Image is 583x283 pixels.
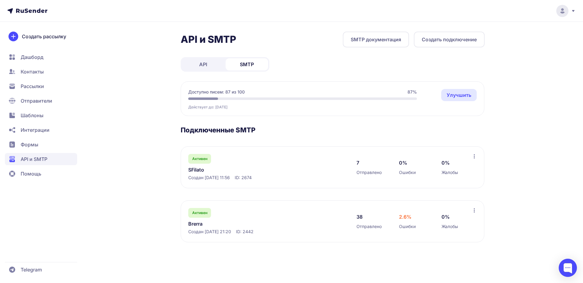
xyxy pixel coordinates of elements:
[399,159,407,166] span: 0%
[356,159,359,166] span: 7
[21,68,44,75] span: Контакты
[21,83,44,90] span: Рассылки
[188,220,313,227] a: Brerra
[192,156,207,161] span: Активен
[442,213,450,220] span: 0%
[414,32,485,47] button: Создать подключение
[236,229,254,235] span: ID: 2442
[199,61,207,68] span: API
[21,141,38,148] span: Формы
[226,58,268,70] a: SMTP
[5,264,77,276] a: Telegram
[235,175,252,181] span: ID: 2674
[399,223,416,230] span: Ошибки
[192,210,207,215] span: Активен
[188,105,227,110] span: Действует до: [DATE]
[442,223,458,230] span: Жалобы
[181,126,485,134] h3: Подключенные SMTP
[21,266,42,273] span: Telegram
[181,33,236,46] h2: API и SMTP
[240,61,254,68] span: SMTP
[407,89,417,95] span: 87%
[399,169,416,176] span: Ошибки
[21,53,43,61] span: Дашборд
[22,33,66,40] span: Создать рассылку
[188,89,245,95] span: Доступно писем: 87 из 100
[442,159,450,166] span: 0%
[21,170,41,177] span: Помощь
[21,97,52,104] span: Отправители
[442,169,458,176] span: Жалобы
[21,155,47,163] span: API и SMTP
[356,223,382,230] span: Отправлено
[188,229,231,235] span: Создан [DATE] 21:20
[356,213,363,220] span: 38
[21,126,49,134] span: Интеграции
[356,169,382,176] span: Отправлено
[188,166,313,173] a: SFilato
[182,58,224,70] a: API
[343,32,409,47] a: SMTP документация
[21,112,43,119] span: Шаблоны
[399,213,411,220] span: 2.6%
[188,175,230,181] span: Создан [DATE] 11:56
[441,89,477,101] a: Улучшить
